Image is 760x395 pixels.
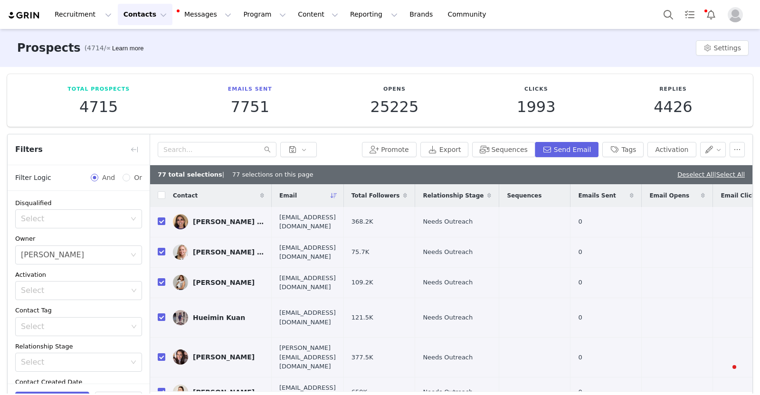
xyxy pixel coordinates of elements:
[472,142,535,157] button: Sequences
[173,275,264,290] a: [PERSON_NAME]
[578,353,582,362] span: 0
[578,247,582,257] span: 0
[173,275,188,290] img: 4bcd60c1-b9cf-4476-b1af-ef349bfd26a9--s.jpg
[654,85,692,94] p: Replies
[279,343,336,371] span: [PERSON_NAME][EMAIL_ADDRESS][DOMAIN_NAME]
[370,85,419,94] p: Opens
[158,142,276,157] input: Search...
[423,278,473,287] span: Needs Outreach
[351,247,369,257] span: 75.7K
[173,214,264,229] a: [PERSON_NAME] | Cleaning Tutorials & Motivation
[131,359,136,366] i: icon: down
[15,377,142,387] div: Contact Created Date
[15,270,142,280] div: Activation
[602,142,644,157] button: Tags
[578,313,582,322] span: 0
[679,4,700,25] a: Tasks
[21,322,128,331] div: Select
[351,353,373,362] span: 377.5K
[713,363,736,386] iframe: Intercom live chat
[344,4,403,25] button: Reporting
[21,357,126,367] div: Select
[578,217,582,226] span: 0
[578,191,616,200] span: Emails Sent
[173,310,188,325] img: 394754ce-45e6-4405-94e2-05b2c5bd5186--s.jpg
[535,142,599,157] button: Send Email
[517,85,555,94] p: Clicks
[279,273,336,292] span: [EMAIL_ADDRESS][DOMAIN_NAME]
[49,4,117,25] button: Recruitment
[423,191,484,200] span: Relationship Stage
[649,191,689,200] span: Email Opens
[722,7,752,22] button: Profile
[15,173,51,183] span: Filter Logic
[193,248,264,256] div: [PERSON_NAME] | Books & Chais | [GEOGRAPHIC_DATA] | [GEOGRAPHIC_DATA]
[173,310,264,325] a: Hueimin Kuan
[423,217,473,226] span: Needs Outreach
[8,11,41,20] img: grin logo
[279,213,336,231] span: [EMAIL_ADDRESS][DOMAIN_NAME]
[647,142,696,157] button: Activation
[404,4,441,25] a: Brands
[17,39,81,56] h3: Prospects
[228,98,272,115] p: 7751
[15,234,142,244] div: Owner
[173,245,264,260] a: [PERSON_NAME] | Books & Chais | [GEOGRAPHIC_DATA] | [GEOGRAPHIC_DATA]
[714,171,745,178] span: |
[728,7,743,22] img: placeholder-profile.jpg
[193,314,245,321] div: Hueimin Kuan
[658,4,679,25] button: Search
[677,171,714,178] a: Deselect All
[131,288,137,294] i: icon: down
[701,4,722,25] button: Notifications
[193,218,264,226] div: [PERSON_NAME] | Cleaning Tutorials & Motivation
[173,4,237,25] button: Messages
[193,353,255,361] div: [PERSON_NAME]
[362,142,417,157] button: Promote
[130,173,142,183] span: Or
[98,173,119,183] span: And
[67,85,130,94] p: Total Prospects
[721,191,759,200] span: Email Clicks
[279,243,336,262] span: [EMAIL_ADDRESS][DOMAIN_NAME]
[21,286,128,295] div: Select
[118,4,172,25] button: Contacts
[292,4,344,25] button: Content
[351,313,373,322] span: 121.5K
[173,191,198,200] span: Contact
[264,146,271,153] i: icon: search
[173,245,188,260] img: 6b79fd75-16f6-4c31-84f2-14d5a78fd679--s.jpg
[507,191,541,200] span: Sequences
[228,85,272,94] p: Emails Sent
[131,216,136,223] i: icon: down
[423,313,473,322] span: Needs Outreach
[15,144,43,155] span: Filters
[423,353,473,362] span: Needs Outreach
[21,246,84,264] div: Kiley Raybould
[158,171,222,178] b: 77 total selections
[85,43,114,53] span: (4714/∞)
[15,198,142,208] div: Disqualified
[131,324,137,330] i: icon: down
[173,349,188,365] img: f6148388-60cb-4a11-9b6b-e8467b344817.jpg
[351,278,373,287] span: 109.2K
[193,279,255,286] div: [PERSON_NAME]
[423,247,473,257] span: Needs Outreach
[279,191,297,200] span: Email
[578,278,582,287] span: 0
[370,98,419,115] p: 25225
[15,306,142,315] div: Contact Tag
[442,4,496,25] a: Community
[15,342,142,351] div: Relationship Stage
[420,142,469,157] button: Export
[654,98,692,115] p: 4426
[351,217,373,226] span: 368.2K
[21,214,126,224] div: Select
[173,214,188,229] img: e5296641-6ba9-4852-aeee-ceed484ce9ee.jpg
[237,4,292,25] button: Program
[173,349,264,365] a: [PERSON_NAME]
[279,308,336,327] span: [EMAIL_ADDRESS][DOMAIN_NAME]
[716,171,745,178] a: Select All
[158,170,313,179] div: | 77 selections on this page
